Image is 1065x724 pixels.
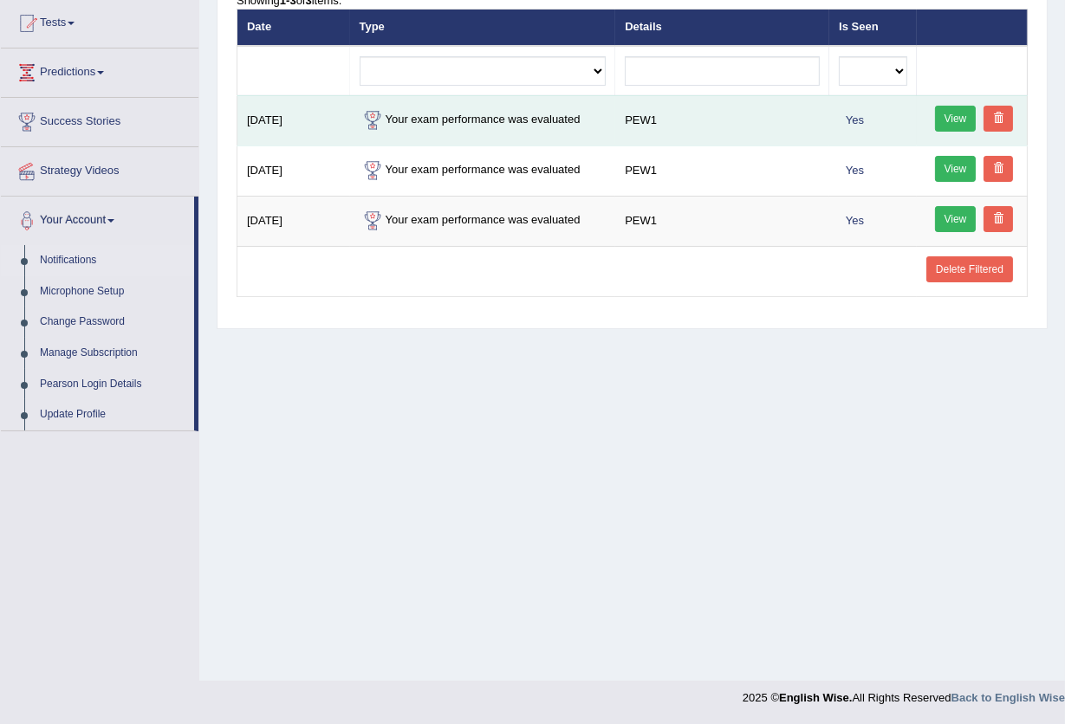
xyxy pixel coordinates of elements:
td: [DATE] [237,145,350,196]
td: [DATE] [237,196,350,246]
a: Change Password [32,307,194,338]
a: Update Profile [32,399,194,430]
td: [DATE] [237,95,350,145]
a: Notifications [32,245,194,276]
a: View [935,156,977,182]
a: Pearson Login Details [32,369,194,400]
span: Yes [839,211,871,229]
a: Microphone Setup [32,276,194,307]
td: PEW1 [615,196,829,246]
a: Your Account [1,197,194,240]
span: Yes [839,111,871,129]
a: Date [247,20,271,33]
a: Is Seen [839,20,879,33]
a: Strategy Videos [1,147,198,191]
td: Your exam performance was evaluated [350,196,616,246]
a: Back to English Wise [951,691,1065,704]
a: Manage Subscription [32,338,194,369]
a: Success Stories [1,98,198,141]
a: View [935,106,977,132]
a: Delete Filtered [926,256,1013,282]
td: PEW1 [615,95,829,145]
a: Delete [984,106,1013,132]
a: Predictions [1,48,198,92]
a: Type [360,20,385,33]
strong: English Wise. [779,691,852,704]
span: Yes [839,161,871,179]
a: View [935,206,977,232]
div: 2025 © All Rights Reserved [743,681,1065,706]
a: Delete [984,156,1013,182]
a: Delete [984,206,1013,232]
td: Your exam performance was evaluated [350,95,616,145]
td: PEW1 [615,145,829,196]
td: Your exam performance was evaluated [350,145,616,196]
a: Details [625,20,662,33]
